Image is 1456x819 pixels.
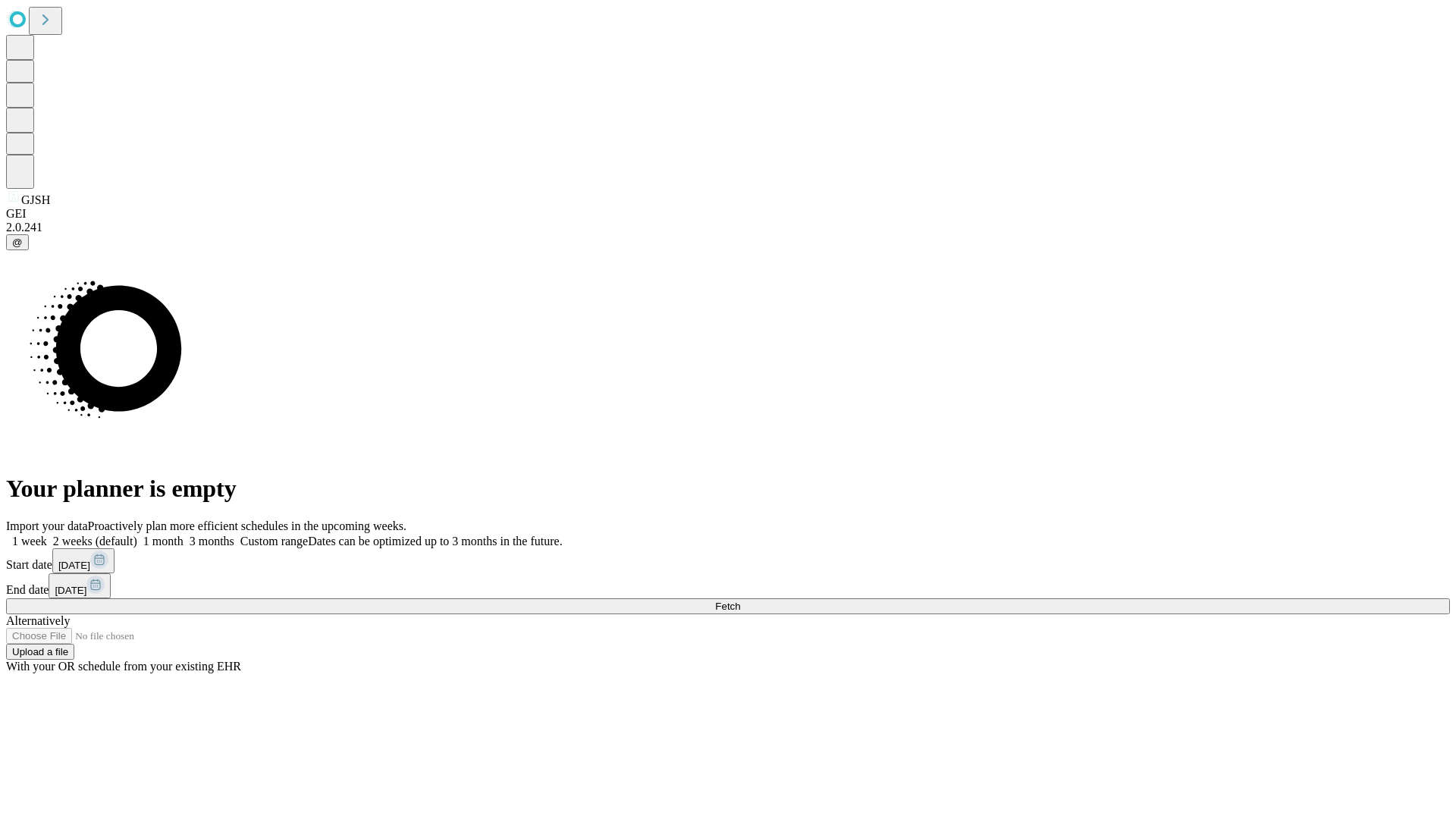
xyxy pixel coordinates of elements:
span: Fetch [715,601,740,612]
span: 3 months [190,535,234,548]
span: With your OR schedule from your existing EHR [6,660,241,673]
span: @ [12,237,23,248]
h1: Your planner is empty [6,475,1450,503]
button: @ [6,234,29,250]
span: Custom range [240,535,308,548]
div: GEI [6,207,1450,221]
span: GJSH [21,193,50,206]
span: 1 week [12,535,47,548]
span: Dates can be optimized up to 3 months in the future. [308,535,562,548]
div: 2.0.241 [6,221,1450,234]
div: Start date [6,548,1450,573]
span: Alternatively [6,614,70,627]
span: [DATE] [55,585,86,596]
span: Import your data [6,519,88,532]
span: [DATE] [58,560,90,571]
div: End date [6,573,1450,598]
button: Fetch [6,598,1450,614]
button: Upload a file [6,644,74,660]
span: 2 weeks (default) [53,535,137,548]
span: 1 month [143,535,184,548]
span: Proactively plan more efficient schedules in the upcoming weeks. [88,519,406,532]
button: [DATE] [49,573,111,598]
button: [DATE] [52,548,115,573]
